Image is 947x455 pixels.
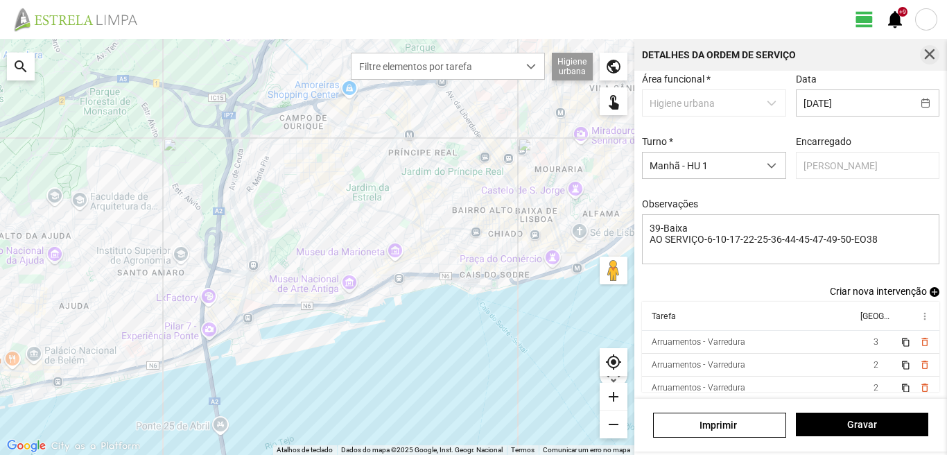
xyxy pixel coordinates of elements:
[3,437,49,455] img: Google
[10,7,153,32] img: file
[830,286,927,297] span: Criar nova intervenção
[901,336,912,347] button: content_copy
[901,361,910,370] span: content_copy
[874,337,878,347] span: 3
[3,437,49,455] a: Abrir esta área no Google Maps (abre uma nova janela)
[600,411,627,438] div: remove
[653,413,785,438] a: Imprimir
[901,382,912,393] button: content_copy
[898,7,907,17] div: +9
[351,53,518,79] span: Filtre elementos por tarefa
[930,287,939,297] span: add
[518,53,545,79] div: dropdown trigger
[643,153,758,178] span: Manhã - HU 1
[552,53,593,80] div: Higiene urbana
[600,383,627,411] div: add
[642,136,673,147] label: Turno *
[642,74,711,85] label: Área funcional *
[803,419,921,430] span: Gravar
[600,87,627,115] div: touch_app
[511,446,535,454] a: Termos (abre num novo separador)
[796,413,928,436] button: Gravar
[7,53,35,80] div: search
[642,198,698,209] label: Observações
[642,50,796,60] div: Detalhes da Ordem de Serviço
[652,383,745,393] div: Arruamentos - Varredura
[901,384,910,393] span: content_copy
[874,383,878,393] span: 2
[919,336,930,347] button: delete_outline
[277,445,333,455] button: Atalhos de teclado
[860,311,889,321] div: [GEOGRAPHIC_DATA]
[919,359,930,370] button: delete_outline
[901,359,912,370] button: content_copy
[543,446,630,454] a: Comunicar um erro no mapa
[758,153,785,178] div: dropdown trigger
[874,360,878,370] span: 2
[652,311,676,321] div: Tarefa
[885,9,905,30] span: notifications
[600,53,627,80] div: public
[796,74,817,85] label: Data
[919,382,930,393] button: delete_outline
[854,9,875,30] span: view_day
[901,338,910,347] span: content_copy
[600,348,627,376] div: my_location
[652,360,745,370] div: Arruamentos - Varredura
[600,257,627,284] button: Arraste o Pegman para o mapa para abrir o Street View
[796,136,851,147] label: Encarregado
[919,311,930,322] span: more_vert
[341,446,503,454] span: Dados do mapa ©2025 Google, Inst. Geogr. Nacional
[652,337,745,347] div: Arruamentos - Varredura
